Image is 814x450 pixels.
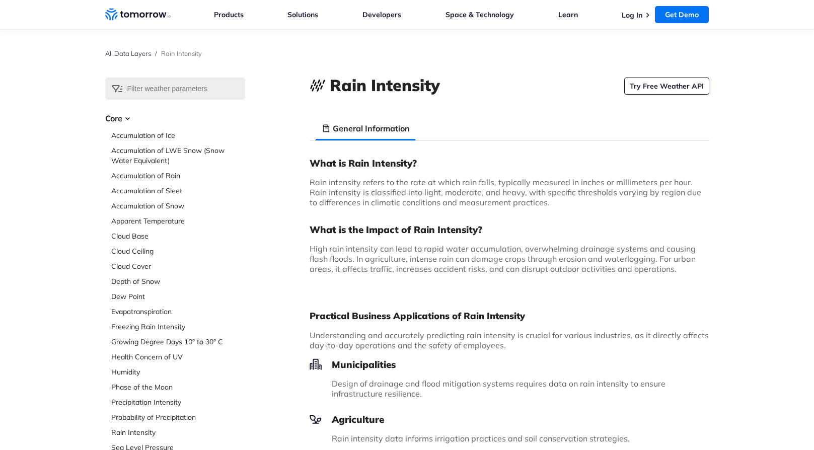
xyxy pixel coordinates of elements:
[310,330,709,350] span: Understanding and accurately predicting rain intensity is crucial for various industries, as it d...
[111,171,245,181] a: Accumulation of Rain
[111,352,245,362] a: Health Concern of UV
[111,337,245,347] a: Growing Degree Days 10° to 30° C
[330,74,440,96] h1: Rain Intensity
[111,367,245,377] a: Humidity
[105,7,171,22] a: Home link
[105,112,245,124] h3: Core
[111,186,245,196] a: Accumulation of Sleet
[111,291,245,302] a: Dew Point
[111,231,245,241] a: Cloud Base
[105,78,245,100] input: Filter weather parameters
[111,382,245,392] a: Phase of the Moon
[111,276,245,286] a: Depth of Snow
[310,413,709,425] h3: Agriculture
[111,130,245,140] a: Accumulation of Ice
[310,244,696,274] span: High rain intensity can lead to rapid water accumulation, overwhelming drainage systems and causi...
[111,246,245,256] a: Cloud Ceiling
[111,427,245,437] a: Rain Intensity
[111,322,245,332] a: Freezing Rain Intensity
[310,358,709,370] h3: Municipalities
[105,49,151,57] a: All Data Layers
[161,49,202,57] span: Rain Intensity
[111,307,245,317] a: Evapotranspiration
[362,10,401,19] a: Developers
[310,177,701,207] span: Rain intensity refers to the rate at which rain falls, typically measured in inches or millimeter...
[310,310,709,322] h2: Practical Business Applications of Rain Intensity
[446,10,514,19] a: Space & Technology
[287,10,318,19] a: Solutions
[111,397,245,407] a: Precipitation Intensity
[111,216,245,226] a: Apparent Temperature
[310,223,709,236] h3: What is the Impact of Rain Intensity?
[332,433,630,443] span: Rain intensity data informs irrigation practices and soil conservation strategies.
[111,412,245,422] a: Probability of Precipitation
[655,6,709,23] a: Get Demo
[111,201,245,211] a: Accumulation of Snow
[310,157,709,169] h3: What is Rain Intensity?
[622,11,642,20] a: Log In
[155,49,157,57] span: /
[316,116,416,140] li: General Information
[111,261,245,271] a: Cloud Cover
[624,78,709,95] a: Try Free Weather API
[332,379,665,399] span: Design of drainage and flood mitigation systems requires data on rain intensity to ensure infrast...
[333,122,410,134] h3: General Information
[214,10,244,19] a: Products
[558,10,578,19] a: Learn
[111,145,245,166] a: Accumulation of LWE Snow (Snow Water Equivalent)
